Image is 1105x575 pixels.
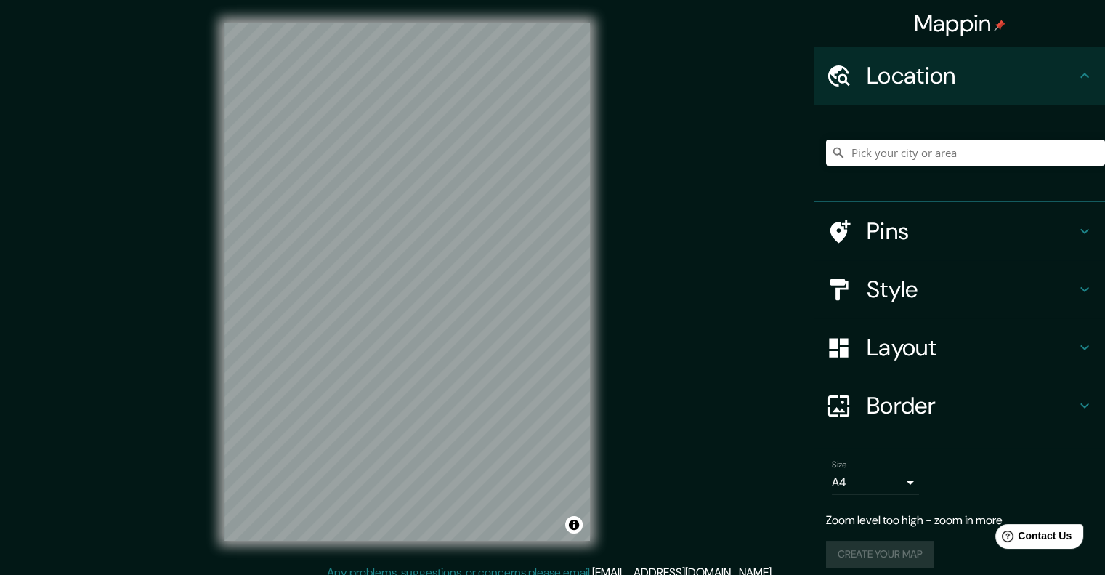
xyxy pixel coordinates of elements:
[565,516,583,534] button: Toggle attribution
[832,459,847,471] label: Size
[814,377,1105,435] div: Border
[994,20,1005,31] img: pin-icon.png
[914,9,1006,38] h4: Mappin
[814,318,1105,377] div: Layout
[814,202,1105,260] div: Pins
[976,518,1089,559] iframe: Help widget launcher
[867,61,1076,90] h4: Location
[814,260,1105,318] div: Style
[826,512,1093,529] p: Zoom level too high - zoom in more
[224,23,590,541] canvas: Map
[867,391,1076,420] h4: Border
[832,471,919,494] div: A4
[826,140,1105,166] input: Pick your city or area
[867,275,1076,304] h4: Style
[814,47,1105,105] div: Location
[867,333,1076,362] h4: Layout
[867,217,1076,246] h4: Pins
